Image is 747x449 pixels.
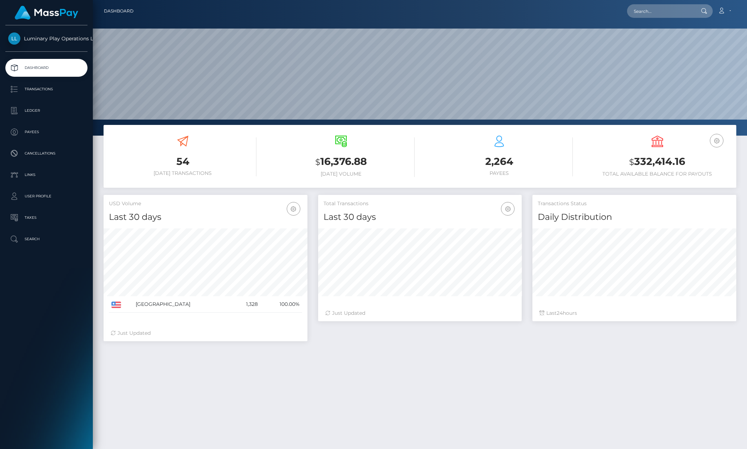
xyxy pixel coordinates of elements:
[8,62,85,73] p: Dashboard
[557,310,563,316] span: 24
[583,155,731,169] h3: 332,414.16
[5,123,87,141] a: Payees
[232,296,260,313] td: 1,328
[5,80,87,98] a: Transactions
[109,155,256,168] h3: 54
[8,212,85,223] p: Taxes
[627,4,694,18] input: Search...
[315,157,320,167] small: $
[5,145,87,162] a: Cancellations
[5,35,87,42] span: Luminary Play Operations Limited
[5,209,87,227] a: Taxes
[111,329,300,337] div: Just Updated
[324,211,517,223] h4: Last 30 days
[8,234,85,244] p: Search
[15,6,78,20] img: MassPay Logo
[8,191,85,202] p: User Profile
[8,105,85,116] p: Ledger
[583,171,731,177] h6: Total Available Balance for Payouts
[111,302,121,308] img: US.png
[133,296,232,313] td: [GEOGRAPHIC_DATA]
[5,187,87,205] a: User Profile
[104,4,134,19] a: Dashboard
[8,170,85,180] p: Links
[538,200,731,207] h5: Transactions Status
[8,84,85,95] p: Transactions
[109,170,256,176] h6: [DATE] Transactions
[540,309,729,317] div: Last hours
[109,211,302,223] h4: Last 30 days
[425,155,573,168] h3: 2,264
[267,155,415,169] h3: 16,376.88
[8,148,85,159] p: Cancellations
[5,166,87,184] a: Links
[5,230,87,248] a: Search
[325,309,515,317] div: Just Updated
[260,296,302,313] td: 100.00%
[5,102,87,120] a: Ledger
[267,171,415,177] h6: [DATE] Volume
[8,127,85,137] p: Payees
[538,211,731,223] h4: Daily Distribution
[5,59,87,77] a: Dashboard
[8,32,20,45] img: Luminary Play Operations Limited
[425,170,573,176] h6: Payees
[109,200,302,207] h5: USD Volume
[629,157,634,167] small: $
[324,200,517,207] h5: Total Transactions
